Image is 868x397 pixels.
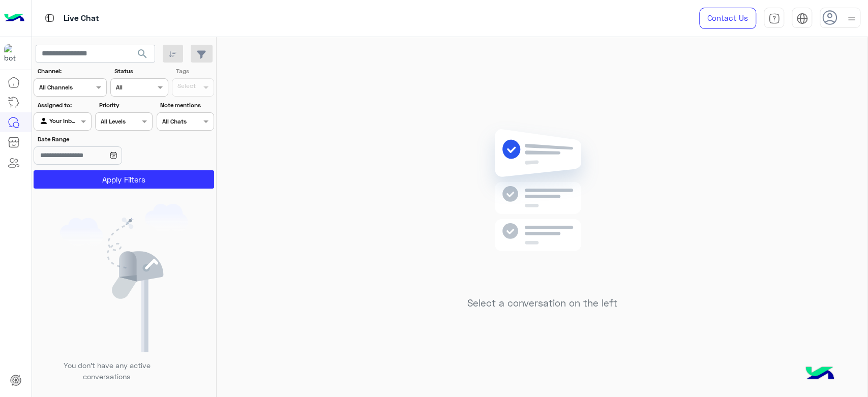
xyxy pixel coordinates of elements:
p: Live Chat [64,12,99,25]
img: no messages [469,121,616,290]
label: Note mentions [160,101,213,110]
img: 713415422032625 [4,44,22,63]
label: Channel: [38,67,106,76]
h5: Select a conversation on the left [467,297,617,309]
img: Logo [4,8,24,29]
span: search [136,48,148,60]
button: search [130,45,155,67]
img: hulul-logo.png [802,356,837,392]
label: Date Range [38,135,152,144]
img: tab [768,13,780,24]
a: tab [764,8,784,29]
label: Status [114,67,167,76]
img: tab [796,13,808,24]
p: You don’t have any active conversations [55,360,158,382]
label: Assigned to: [38,101,90,110]
img: empty users [60,204,188,352]
a: Contact Us [699,8,756,29]
img: tab [43,12,56,24]
button: Apply Filters [34,170,214,189]
label: Priority [99,101,152,110]
img: profile [845,12,858,25]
